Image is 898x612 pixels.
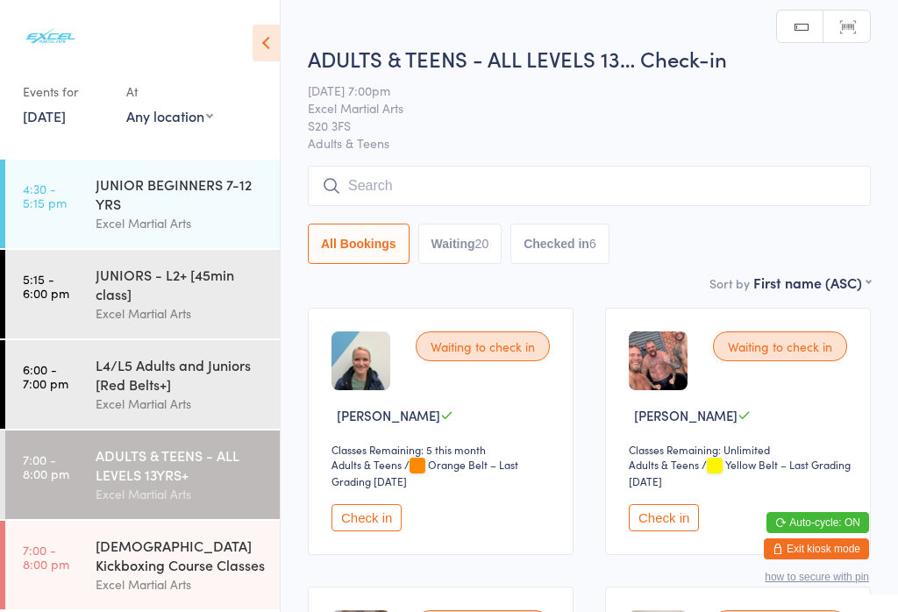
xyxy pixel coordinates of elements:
[766,512,869,533] button: Auto-cycle: ON
[96,265,265,303] div: JUNIORS - L2+ [45min class]
[308,44,871,73] h2: ADULTS & TEENS - ALL LEVELS 13… Check-in
[589,237,596,251] div: 6
[765,571,869,583] button: how to secure with pin
[629,331,688,390] img: image1756875744.png
[337,406,440,424] span: [PERSON_NAME]
[23,272,69,300] time: 5:15 - 6:00 pm
[764,538,869,559] button: Exit kiosk mode
[96,484,265,504] div: Excel Martial Arts
[96,213,265,233] div: Excel Martial Arts
[96,394,265,414] div: Excel Martial Arts
[96,574,265,594] div: Excel Martial Arts
[5,250,280,338] a: 5:15 -6:00 pmJUNIORS - L2+ [45min class]Excel Martial Arts
[308,134,871,152] span: Adults & Teens
[126,106,213,125] div: Any location
[96,174,265,213] div: JUNIOR BEGINNERS 7-12 YRS
[308,99,844,117] span: Excel Martial Arts
[634,406,738,424] span: [PERSON_NAME]
[96,445,265,484] div: ADULTS & TEENS - ALL LEVELS 13YRS+
[331,331,390,390] img: image1737754462.png
[308,117,844,134] span: S20 3FS
[5,340,280,429] a: 6:00 -7:00 pmL4/L5 Adults and Juniors [Red Belts+]Excel Martial Arts
[475,237,489,251] div: 20
[629,442,852,457] div: Classes Remaining: Unlimited
[23,106,66,125] a: [DATE]
[510,224,609,264] button: Checked in6
[96,355,265,394] div: L4/L5 Adults and Juniors [Red Belts+]
[418,224,502,264] button: Waiting20
[308,224,410,264] button: All Bookings
[331,504,402,531] button: Check in
[416,331,550,361] div: Waiting to check in
[629,457,699,472] div: Adults & Teens
[96,303,265,324] div: Excel Martial Arts
[5,160,280,248] a: 4:30 -5:15 pmJUNIOR BEGINNERS 7-12 YRSExcel Martial Arts
[713,331,847,361] div: Waiting to check in
[331,442,555,457] div: Classes Remaining: 5 this month
[23,181,67,210] time: 4:30 - 5:15 pm
[5,521,280,609] a: 7:00 -8:00 pm[DEMOGRAPHIC_DATA] Kickboxing Course ClassesExcel Martial Arts
[709,274,750,292] label: Sort by
[126,77,213,106] div: At
[23,452,69,480] time: 7:00 - 8:00 pm
[308,82,844,99] span: [DATE] 7:00pm
[629,457,851,488] span: / Yellow Belt – Last Grading [DATE]
[5,431,280,519] a: 7:00 -8:00 pmADULTS & TEENS - ALL LEVELS 13YRS+Excel Martial Arts
[629,504,699,531] button: Check in
[331,457,402,472] div: Adults & Teens
[308,166,871,206] input: Search
[23,362,68,390] time: 6:00 - 7:00 pm
[23,77,109,106] div: Events for
[96,536,265,574] div: [DEMOGRAPHIC_DATA] Kickboxing Course Classes
[18,13,83,60] img: Excel Martial Arts
[23,543,69,571] time: 7:00 - 8:00 pm
[753,273,871,292] div: First name (ASC)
